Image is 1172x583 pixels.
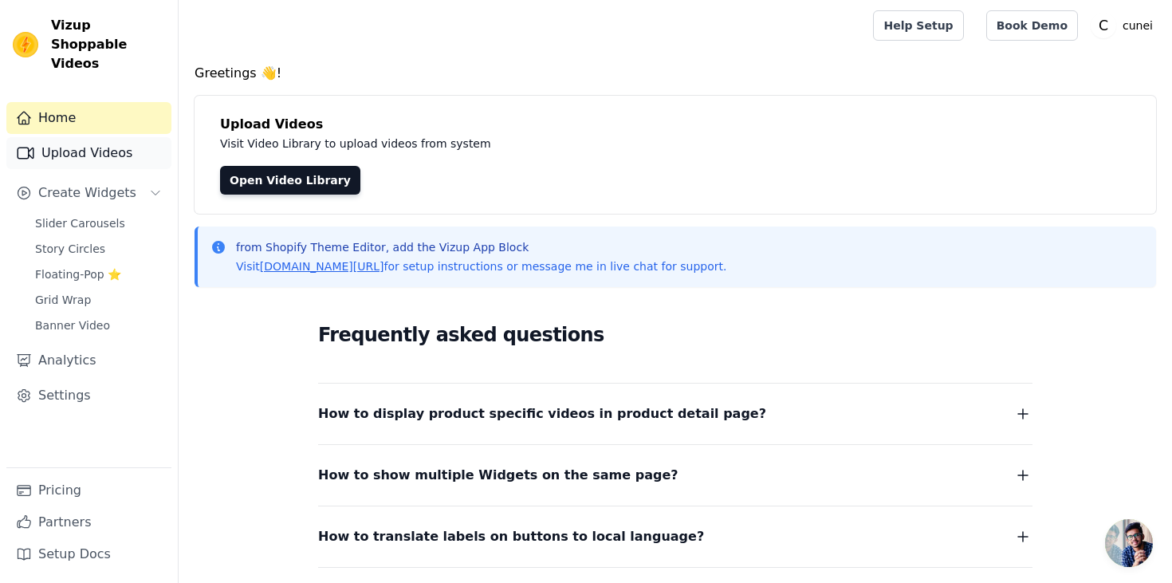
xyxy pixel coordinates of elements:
[6,380,171,412] a: Settings
[35,241,105,257] span: Story Circles
[51,16,165,73] span: Vizup Shoppable Videos
[318,464,678,486] span: How to show multiple Widgets on the same page?
[35,317,110,333] span: Banner Video
[220,115,1131,134] h4: Upload Videos
[6,177,171,209] button: Create Widgets
[6,102,171,134] a: Home
[26,289,171,311] a: Grid Wrap
[318,526,704,548] span: How to translate labels on buttons to local language?
[26,238,171,260] a: Story Circles
[6,137,171,169] a: Upload Videos
[13,32,38,57] img: Vizup
[6,506,171,538] a: Partners
[35,292,91,308] span: Grid Wrap
[318,403,766,425] span: How to display product specific videos in product detail page?
[6,475,171,506] a: Pricing
[26,263,171,286] a: Floating-Pop ⭐
[318,403,1032,425] button: How to display product specific videos in product detail page?
[6,345,171,376] a: Analytics
[986,10,1078,41] a: Book Demo
[318,464,1032,486] button: How to show multiple Widgets on the same page?
[220,166,360,195] a: Open Video Library
[236,258,726,274] p: Visit for setup instructions or message me in live chat for support.
[195,64,1156,83] h4: Greetings 👋!
[26,314,171,337] a: Banner Video
[236,239,726,255] p: from Shopify Theme Editor, add the Vizup App Block
[35,266,121,282] span: Floating-Pop ⭐
[1099,18,1108,33] text: C
[26,212,171,234] a: Slider Carousels
[873,10,963,41] a: Help Setup
[35,215,125,231] span: Slider Carousels
[1116,11,1159,40] p: cunei
[1105,519,1153,567] div: Open chat
[6,538,171,570] a: Setup Docs
[1091,11,1159,40] button: C cunei
[260,260,384,273] a: [DOMAIN_NAME][URL]
[318,526,1032,548] button: How to translate labels on buttons to local language?
[38,183,136,203] span: Create Widgets
[318,319,1032,351] h2: Frequently asked questions
[220,134,934,153] p: Visit Video Library to upload videos from system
